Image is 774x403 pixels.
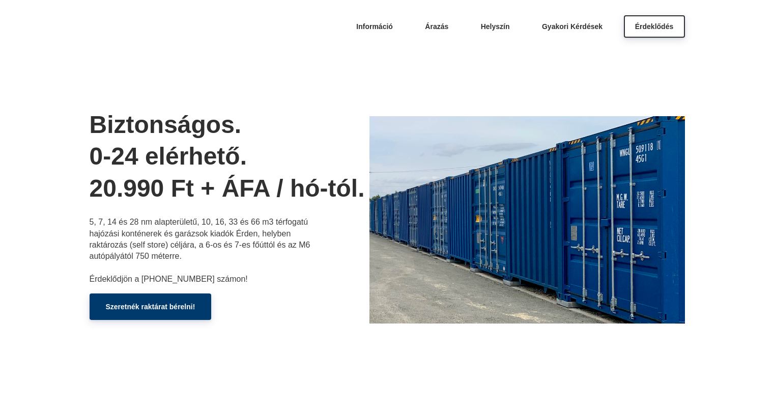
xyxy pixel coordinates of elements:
[90,293,212,320] a: Szeretnék raktárat bérelni!
[531,15,614,38] a: Gyakori Kérdések
[542,22,603,31] span: Gyakori Kérdések
[345,15,404,38] a: Információ
[425,22,448,31] span: Árazás
[624,15,685,38] a: Érdeklődés
[356,22,393,31] span: Információ
[369,116,685,324] img: bozsisor.webp
[470,15,521,38] a: Helyszín
[414,15,460,38] a: Árazás
[481,22,510,31] span: Helyszín
[106,303,195,311] span: Szeretnék raktárat bérelni!
[90,217,313,285] p: 5, 7, 14 és 28 nm alapterületű, 10, 16, 33 és 66 m3 térfogatú hajózási konténerek és garázsok kia...
[635,22,673,31] span: Érdeklődés
[90,109,369,204] h1: Biztonságos. 0-24 elérhető. 20.990 Ft + ÁFA / hó-tól.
